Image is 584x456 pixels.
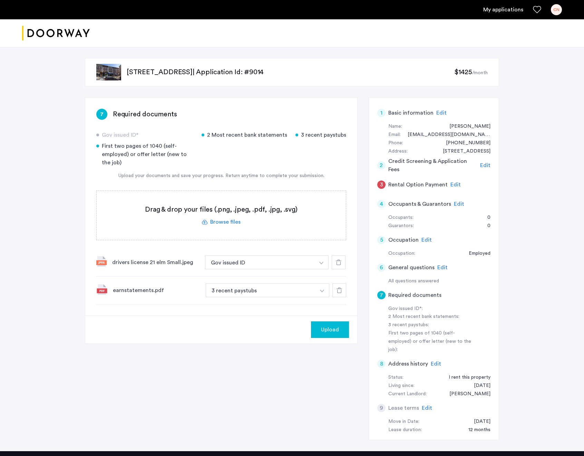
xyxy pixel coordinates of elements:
span: $1425 [454,69,472,76]
h5: Occupation [388,236,419,244]
div: 10/01/2025 [467,418,490,426]
div: 2 Most recent bank statements [202,131,287,139]
div: +15164139080 [439,139,490,147]
div: Employed [462,250,490,258]
div: 7 [96,109,107,120]
h5: Credit Screening & Application Fees [388,157,478,174]
button: button [206,283,315,297]
div: Lease duration: [388,426,422,434]
div: Gov issued ID*: [388,305,475,313]
h5: Required documents [388,291,441,299]
h5: Basic information [388,109,434,117]
div: 3 recent paystubs: [388,321,475,329]
button: button [314,255,329,269]
div: Carlos Navas [442,123,490,131]
p: [STREET_ADDRESS] | Application Id: #9014 [127,67,454,77]
div: 3 recent paystubs [295,131,346,139]
img: logo [22,20,90,46]
h5: Occupants & Guarantors [388,200,451,208]
div: Guarantors: [388,222,414,230]
div: Email: [388,131,401,139]
span: Edit [422,405,432,411]
div: First two pages of 1040 (self-employed) or offer letter (new to the job): [388,329,475,354]
div: 1 [377,109,386,117]
div: 4 [377,200,386,208]
button: button [311,321,349,338]
iframe: chat widget [555,428,577,449]
img: arrow [320,290,324,292]
sub: /month [472,70,488,75]
div: Status: [388,373,403,382]
div: 0 [480,214,490,222]
div: 8 [377,360,386,368]
a: Favorites [533,6,541,14]
div: 5 [377,236,386,244]
div: Address: [388,147,408,156]
div: 21 Elm Street [436,147,490,156]
a: Cazamio logo [22,20,90,46]
div: CN [551,4,562,15]
div: Name: [388,123,402,131]
h3: Required documents [113,109,177,119]
div: 9 [377,404,386,412]
div: 2 [377,161,386,169]
div: Move in Date: [388,418,419,426]
img: file [96,284,107,295]
span: Edit [450,182,461,187]
img: apartment [96,64,121,80]
div: Occupants: [388,214,413,222]
div: First two pages of 1040 (self-employed) or offer letter (new to the job) [96,142,193,167]
span: Edit [454,201,464,207]
div: 7 [377,291,386,299]
span: Edit [480,163,490,168]
span: Upload [321,326,339,334]
h5: Rental Option Payment [388,181,448,189]
h5: Lease terms [388,404,419,412]
span: Edit [437,265,448,270]
span: Edit [436,110,447,116]
h5: General questions [388,263,435,272]
div: 3 [377,181,386,189]
div: Occupation: [388,250,415,258]
span: Edit [421,237,432,243]
div: 2 Most recent bank statements: [388,313,475,321]
h5: Address history [388,360,428,368]
a: My application [483,6,523,14]
div: Phone: [388,139,403,147]
div: 10/01/2023 [467,382,490,390]
div: Moshe Kohanim [442,390,490,398]
div: Upload your documents and save your progress. Return anytime to complete your submission. [96,172,346,180]
div: 6 [377,263,386,272]
div: drivers license 21 elm Small.jpeg [112,258,199,266]
div: I rent this property [442,373,490,382]
div: Living since: [388,382,415,390]
span: Edit [431,361,441,367]
img: file [96,256,107,266]
button: button [315,283,329,297]
div: cannac2777@gmail.com [401,131,490,139]
div: Current Landlord: [388,390,427,398]
button: button [205,255,315,269]
div: All questions answered [388,277,490,285]
div: earnstatements.pdf [113,286,200,294]
div: 0 [480,222,490,230]
img: arrow [319,262,323,264]
div: 12 months [461,426,490,434]
div: Gov issued ID* [96,131,193,139]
